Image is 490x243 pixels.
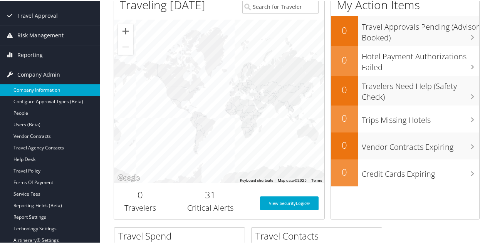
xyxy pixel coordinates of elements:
[17,25,64,44] span: Risk Management
[118,39,133,54] button: Zoom out
[331,82,358,96] h2: 0
[331,105,479,132] a: 0Trips Missing Hotels
[116,173,141,183] a: Open this area in Google Maps (opens a new window)
[118,23,133,38] button: Zoom in
[17,64,60,84] span: Company Admin
[331,159,479,186] a: 0Credit Cards Expiring
[362,47,479,72] h3: Hotel Payment Authorizations Failed
[331,75,479,105] a: 0Travelers Need Help (Safety Check)
[331,45,479,75] a: 0Hotel Payment Authorizations Failed
[331,23,358,36] h2: 0
[331,165,358,178] h2: 0
[331,132,479,159] a: 0Vendor Contracts Expiring
[278,178,307,182] span: Map data ©2025
[120,188,161,201] h2: 0
[331,138,358,151] h2: 0
[362,164,479,179] h3: Credit Cards Expiring
[362,17,479,42] h3: Travel Approvals Pending (Advisor Booked)
[260,196,319,209] a: View SecurityLogic®
[17,5,58,25] span: Travel Approval
[116,173,141,183] img: Google
[362,110,479,125] h3: Trips Missing Hotels
[331,111,358,124] h2: 0
[331,53,358,66] h2: 0
[120,202,161,213] h3: Travelers
[331,15,479,45] a: 0Travel Approvals Pending (Advisor Booked)
[17,45,43,64] span: Reporting
[311,178,322,182] a: Terms (opens in new tab)
[172,202,248,213] h3: Critical Alerts
[118,229,245,242] h2: Travel Spend
[240,177,273,183] button: Keyboard shortcuts
[362,137,479,152] h3: Vendor Contracts Expiring
[172,188,248,201] h2: 31
[255,229,382,242] h2: Travel Contacts
[362,76,479,102] h3: Travelers Need Help (Safety Check)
